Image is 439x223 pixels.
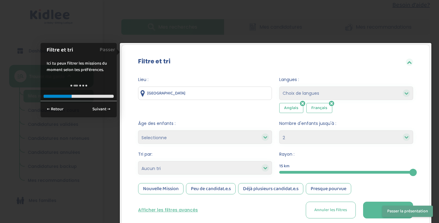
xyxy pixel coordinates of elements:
[306,183,351,194] div: Presque pourvue
[44,104,67,114] a: ← Retour
[186,183,236,194] div: Peu de candidat.e.s
[363,202,413,218] button: Filtrer
[279,120,413,127] span: Nombre d'enfants jusqu'à :
[138,57,170,66] label: Filtre et tri
[306,103,332,113] span: Français
[279,163,290,169] span: 15 km
[138,87,272,100] input: Ville ou code postale
[89,104,114,114] a: Suivant →
[279,76,413,83] span: Langues :
[238,183,303,194] div: Déjà plusieurs candidat.e.s
[138,76,272,83] span: Lieu :
[138,207,198,213] button: Afficher les filtres avancés
[138,120,272,127] span: Âge des enfants :
[314,207,347,213] span: Annuler les filtres
[279,103,303,113] span: Anglais
[47,46,104,54] h1: Filtre et tri
[138,151,272,158] span: Tri par:
[138,183,184,194] div: Nouvelle Mission
[41,54,117,79] div: Ici tu peux filtrer les missions du moment selon tes préférences.
[382,206,433,217] button: Passer la présentation
[279,151,413,158] span: Rayon :
[306,202,356,218] button: Annuler les filtres
[100,43,115,57] a: Passer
